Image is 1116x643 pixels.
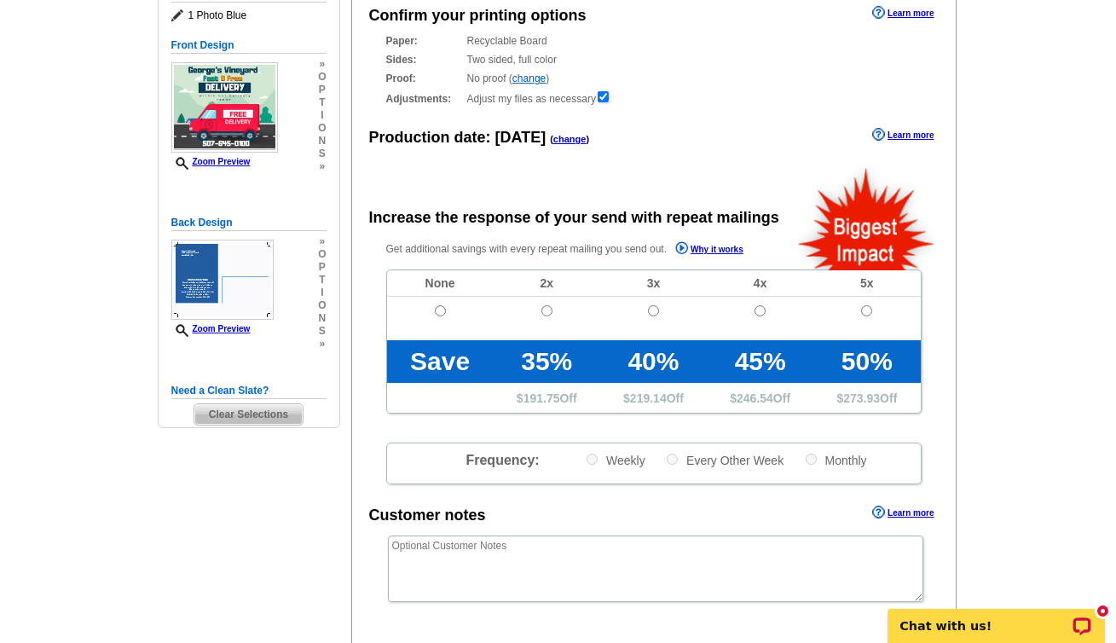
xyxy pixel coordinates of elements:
[369,504,486,527] div: Customer notes
[675,241,743,259] a: Why it works
[386,71,922,86] div: No proof ( )
[665,452,784,468] label: Every Other Week
[369,4,587,27] div: Confirm your printing options
[494,340,600,383] td: 35%
[813,383,920,413] td: $ Off
[386,33,922,49] div: Recyclable Board
[707,383,813,413] td: $ Off
[318,312,326,325] span: n
[600,270,707,297] td: 3x
[386,240,780,259] p: Get additional savings with every repeat mailing you send out.
[550,134,589,144] span: ( )
[796,165,937,270] img: biggestImpact.png
[876,589,1116,643] iframe: LiveChat chat widget
[806,454,817,465] input: Monthly
[872,506,934,519] a: Learn more
[171,157,251,166] a: Zoom Preview
[318,287,326,299] span: i
[369,126,590,149] div: Production date:
[318,274,326,287] span: t
[465,453,539,467] span: Frequency:
[667,454,678,465] input: Every Other Week
[813,340,920,383] td: 50%
[318,235,326,248] span: »
[318,261,326,274] span: p
[553,134,587,144] a: change
[318,135,326,148] span: n
[171,7,327,24] span: 1 Photo Blue
[386,91,462,107] strong: Adjustments:
[386,52,922,67] div: Two sided, full color
[872,128,934,142] a: Learn more
[171,324,251,333] a: Zoom Preview
[318,325,326,338] span: s
[587,454,598,465] input: Weekly
[318,109,326,122] span: i
[387,340,494,383] td: Save
[318,160,326,173] span: »
[600,340,707,383] td: 40%
[318,96,326,109] span: t
[369,206,779,229] div: Increase the response of your send with repeat mailings
[386,52,462,67] strong: Sides:
[600,383,707,413] td: $ Off
[171,62,278,153] img: small-thumb.jpg
[318,71,326,84] span: o
[171,240,274,320] img: small-thumb.jpg
[494,270,600,297] td: 2x
[386,33,462,49] strong: Paper:
[318,248,326,261] span: o
[813,270,920,297] td: 5x
[318,338,326,350] span: »
[843,391,880,405] span: 273.93
[585,452,645,468] label: Weekly
[707,270,813,297] td: 4x
[387,270,494,297] td: None
[512,72,546,84] a: change
[318,58,326,71] span: »
[171,38,327,54] h5: Front Design
[171,383,327,399] h5: Need a Clean Slate?
[495,129,546,146] span: [DATE]
[737,391,773,405] span: 246.54
[804,452,867,468] label: Monthly
[318,299,326,312] span: o
[707,340,813,383] td: 45%
[386,90,922,107] div: Adjust my files as necessary
[194,404,303,425] span: Clear Selections
[318,84,326,96] span: p
[171,215,327,231] h5: Back Design
[630,391,667,405] span: 219.14
[872,6,934,20] a: Learn more
[318,148,326,160] span: s
[318,122,326,135] span: o
[386,71,462,86] strong: Proof:
[523,391,560,405] span: 191.75
[494,383,600,413] td: $ Off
